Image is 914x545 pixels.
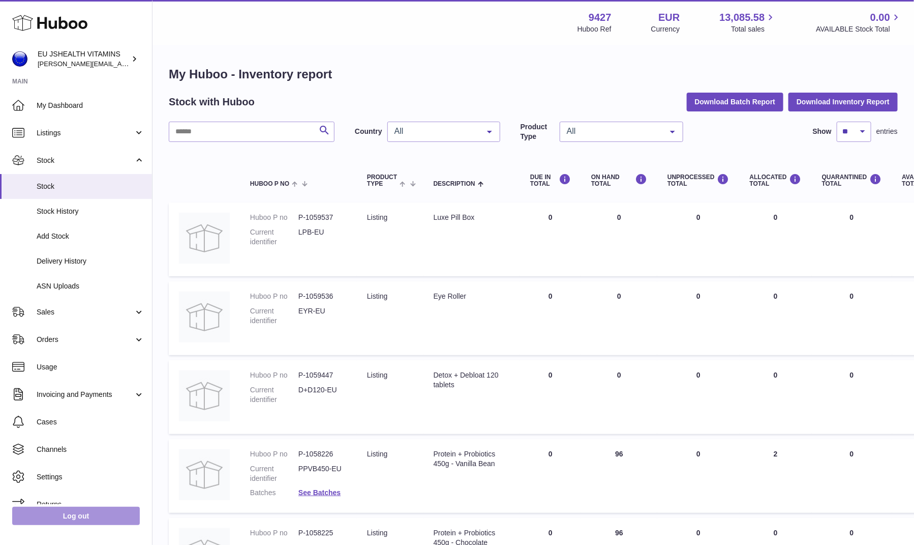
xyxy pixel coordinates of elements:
span: 0 [850,292,854,300]
span: All [392,126,479,136]
dd: PPVB450-EU [298,464,347,483]
span: listing [367,450,387,458]
div: Huboo Ref [577,24,612,34]
label: Product Type [521,122,555,141]
button: Download Inventory Report [788,93,898,111]
td: 0 [657,203,740,276]
td: 0 [520,360,581,434]
dd: P-1058226 [298,449,347,459]
div: Eye Roller [434,292,510,301]
td: 0 [657,360,740,434]
span: Channels [37,445,144,454]
td: 0 [657,439,740,513]
dd: P-1059536 [298,292,347,301]
div: QUARANTINED Total [822,174,882,187]
td: 0 [581,203,657,276]
dd: LPB-EU [298,227,347,247]
h1: My Huboo - Inventory report [169,66,898,82]
span: Sales [37,307,134,317]
span: listing [367,292,387,300]
img: laura@jessicasepel.com [12,51,27,67]
dt: Current identifier [250,385,298,405]
span: All [564,126,662,136]
span: Description [434,181,475,187]
span: Cases [37,417,144,427]
a: Log out [12,507,140,525]
td: 0 [740,203,812,276]
td: 2 [740,439,812,513]
span: Stock [37,182,144,191]
strong: EUR [658,11,680,24]
td: 0 [520,439,581,513]
span: 0 [850,213,854,221]
span: Product Type [367,174,397,187]
span: Invoicing and Payments [37,390,134,399]
span: Huboo P no [250,181,289,187]
strong: 9427 [589,11,612,24]
dd: P-1059537 [298,213,347,222]
a: 13,085.58 Total sales [719,11,776,34]
div: Luxe Pill Box [434,213,510,222]
dd: P-1058225 [298,528,347,538]
span: listing [367,529,387,537]
span: Add Stock [37,232,144,241]
div: Protein + Probiotics 450g - Vanilla Bean [434,449,510,469]
span: Delivery History [37,256,144,266]
div: ON HAND Total [591,174,647,187]
span: Stock [37,156,134,165]
div: EU JSHEALTH VITAMINS [38,49,129,69]
dt: Huboo P no [250,292,298,301]
span: listing [367,213,387,221]
dt: Huboo P no [250,449,298,459]
span: My Dashboard [37,101,144,110]
td: 0 [520,203,581,276]
span: 13,085.58 [719,11,765,24]
a: 0.00 AVAILABLE Stock Total [816,11,902,34]
td: 0 [740,281,812,355]
span: 0 [850,371,854,379]
td: 0 [740,360,812,434]
div: ALLOCATED Total [750,174,802,187]
span: Orders [37,335,134,345]
dt: Huboo P no [250,370,298,380]
dd: D+D120-EU [298,385,347,405]
span: [PERSON_NAME][EMAIL_ADDRESS][DOMAIN_NAME] [38,60,204,68]
span: Total sales [731,24,776,34]
img: product image [179,292,230,342]
dt: Huboo P no [250,528,298,538]
div: Currency [651,24,680,34]
dt: Current identifier [250,227,298,247]
img: product image [179,213,230,264]
label: Show [813,127,832,136]
span: entries [876,127,898,136]
button: Download Batch Report [687,93,784,111]
td: 0 [520,281,581,355]
dd: P-1059447 [298,370,347,380]
img: product image [179,370,230,421]
td: 0 [581,281,657,355]
dt: Current identifier [250,464,298,483]
span: listing [367,371,387,379]
dd: EYR-EU [298,306,347,326]
dt: Batches [250,488,298,498]
span: Usage [37,362,144,372]
div: Detox + Debloat 120 tablets [434,370,510,390]
span: ASN Uploads [37,281,144,291]
label: Country [355,127,382,136]
h2: Stock with Huboo [169,95,255,109]
div: DUE IN TOTAL [530,174,571,187]
dt: Huboo P no [250,213,298,222]
a: See Batches [298,489,341,497]
span: Returns [37,500,144,509]
dt: Current identifier [250,306,298,326]
td: 0 [657,281,740,355]
span: 0 [850,529,854,537]
span: Listings [37,128,134,138]
td: 96 [581,439,657,513]
div: UNPROCESSED Total [667,174,729,187]
img: product image [179,449,230,500]
span: Stock History [37,207,144,216]
td: 0 [581,360,657,434]
span: Settings [37,472,144,482]
span: 0 [850,450,854,458]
